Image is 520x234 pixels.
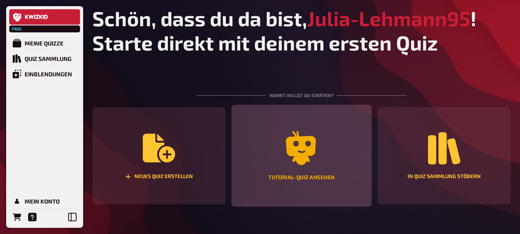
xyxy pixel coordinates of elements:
[9,194,80,209] a: Mein Konto
[25,55,72,62] div: Quiz Sammlung
[92,6,511,55] h1: Schön, dass du da bist, ! Starte direkt mit deinem ersten Quiz
[378,107,511,204] a: In Quiz Sammlung stöbern
[92,107,226,204] button: Neues Quiz erstellen
[307,6,470,30] span: Julia-Lehmann95
[125,173,193,180] div: Neues Quiz erstellen
[25,198,60,205] div: Mein Konto
[10,27,24,31] span: Free
[9,66,80,82] a: Einblendungen
[9,35,80,51] a: Meine Quizze
[268,175,334,180] div: Tutorial-Quiz ansehen
[9,51,80,66] a: Quiz Sammlung
[408,174,481,179] div: In Quiz Sammlung stöbern
[25,71,72,77] div: Einblendungen
[9,209,25,225] a: Bestellungen
[25,209,40,225] a: Hilfe
[25,40,64,47] div: Meine Quizze
[231,105,371,207] a: Tutorial-Quiz ansehen
[197,73,406,107] div: Womit willst du starten?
